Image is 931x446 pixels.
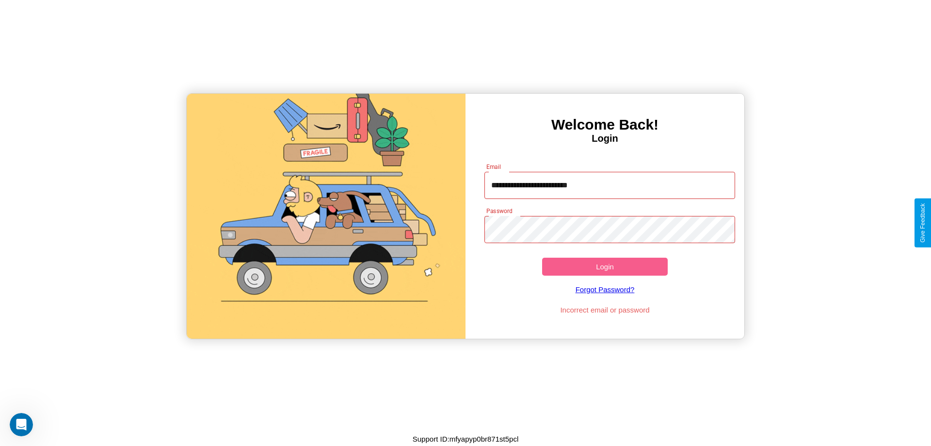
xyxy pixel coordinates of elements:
iframe: Intercom live chat [10,413,33,436]
h4: Login [465,133,744,144]
button: Login [542,258,668,276]
label: Password [486,207,512,215]
label: Email [486,163,501,171]
p: Incorrect email or password [480,303,731,316]
div: Give Feedback [919,203,926,243]
p: Support ID: mfyapyp0br871st5pcl [413,432,518,446]
a: Forgot Password? [480,276,731,303]
h3: Welcome Back! [465,116,744,133]
img: gif [187,94,465,339]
